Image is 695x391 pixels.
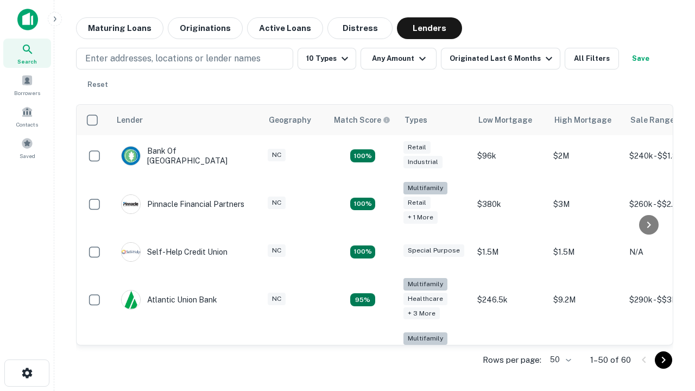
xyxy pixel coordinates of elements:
span: Borrowers [14,89,40,97]
div: Matching Properties: 17, hasApolloMatch: undefined [350,198,375,211]
p: Rows per page: [483,354,541,367]
a: Search [3,39,51,68]
button: 10 Types [298,48,356,70]
td: $1.5M [472,231,548,273]
div: High Mortgage [554,113,611,127]
button: Distress [327,17,393,39]
td: $246k [472,327,548,382]
div: Retail [403,197,431,209]
button: Maturing Loans [76,17,163,39]
img: picture [122,291,140,309]
img: picture [122,147,140,165]
button: Active Loans [247,17,323,39]
td: $3M [548,176,624,231]
td: $9.2M [548,273,624,327]
div: Industrial [403,156,443,168]
div: Retail [403,141,431,154]
div: Healthcare [403,293,447,305]
img: capitalize-icon.png [17,9,38,30]
th: Geography [262,105,327,135]
button: All Filters [565,48,619,70]
div: Multifamily [403,278,447,291]
div: The Fidelity Bank [121,345,209,364]
a: Borrowers [3,70,51,99]
button: Any Amount [361,48,437,70]
div: Low Mortgage [478,113,532,127]
a: Contacts [3,102,51,131]
th: Low Mortgage [472,105,548,135]
div: NC [268,293,286,305]
td: $96k [472,135,548,176]
div: Geography [269,113,311,127]
td: $3.2M [548,327,624,382]
h6: Match Score [334,114,388,126]
span: Search [17,57,37,66]
iframe: Chat Widget [641,269,695,321]
div: Atlantic Union Bank [121,290,217,310]
button: Save your search to get updates of matches that match your search criteria. [623,48,658,70]
div: Types [405,113,427,127]
th: High Mortgage [548,105,624,135]
th: Capitalize uses an advanced AI algorithm to match your search with the best lender. The match sco... [327,105,398,135]
p: Enter addresses, locations or lender names [85,52,261,65]
td: $2M [548,135,624,176]
div: Matching Properties: 15, hasApolloMatch: undefined [350,149,375,162]
div: Pinnacle Financial Partners [121,194,244,214]
span: Contacts [16,120,38,129]
button: Originated Last 6 Months [441,48,560,70]
div: Bank Of [GEOGRAPHIC_DATA] [121,146,251,166]
div: Originated Last 6 Months [450,52,555,65]
div: NC [268,197,286,209]
button: Lenders [397,17,462,39]
div: Matching Properties: 9, hasApolloMatch: undefined [350,293,375,306]
a: Saved [3,133,51,162]
div: + 1 more [403,211,438,224]
button: Enter addresses, locations or lender names [76,48,293,70]
th: Lender [110,105,262,135]
td: $246.5k [472,273,548,327]
div: NC [268,244,286,257]
img: picture [122,195,140,213]
td: $380k [472,176,548,231]
span: Saved [20,152,35,160]
div: Multifamily [403,182,447,194]
button: Go to next page [655,351,672,369]
div: Sale Range [630,113,674,127]
p: 1–50 of 60 [590,354,631,367]
div: Special Purpose [403,244,464,257]
div: + 3 more [403,307,440,320]
button: Reset [80,74,115,96]
div: Lender [117,113,143,127]
button: Originations [168,17,243,39]
div: Matching Properties: 11, hasApolloMatch: undefined [350,245,375,258]
div: Self-help Credit Union [121,242,228,262]
img: picture [122,243,140,261]
div: Multifamily [403,332,447,345]
div: NC [268,149,286,161]
div: 50 [546,352,573,368]
th: Types [398,105,472,135]
div: Capitalize uses an advanced AI algorithm to match your search with the best lender. The match sco... [334,114,390,126]
td: $1.5M [548,231,624,273]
